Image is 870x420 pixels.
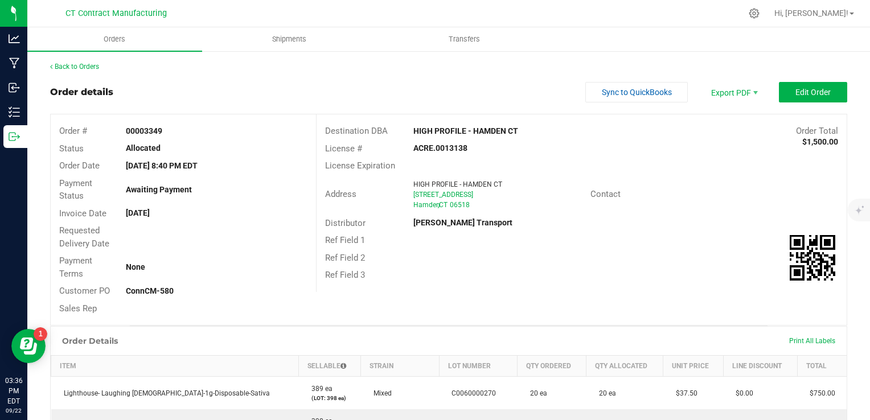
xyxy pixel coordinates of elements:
[257,34,322,44] span: Shipments
[59,178,92,201] span: Payment Status
[590,189,621,199] span: Contact
[774,9,848,18] span: Hi, [PERSON_NAME]!
[796,126,838,136] span: Order Total
[9,57,20,69] inline-svg: Manufacturing
[586,356,663,377] th: Qty Allocated
[802,137,838,146] strong: $1,500.00
[306,394,354,402] p: (LOT: 398 ea)
[51,356,299,377] th: Item
[9,33,20,44] inline-svg: Analytics
[433,34,495,44] span: Transfers
[5,376,22,406] p: 03:36 PM EDT
[126,143,161,153] strong: Allocated
[585,82,688,102] button: Sync to QuickBooks
[368,389,392,397] span: Mixed
[59,208,106,219] span: Invoice Date
[413,180,502,188] span: HIGH PROFILE - HAMDEN CT
[58,389,270,397] span: Lighthouse- Laughing [DEMOGRAPHIC_DATA]-1g-Disposable-Sativa
[325,126,388,136] span: Destination DBA
[663,356,724,377] th: Unit Price
[795,88,831,97] span: Edit Order
[126,126,162,135] strong: 00003349
[9,82,20,93] inline-svg: Inbound
[59,126,87,136] span: Order #
[306,385,333,393] span: 389 ea
[34,327,47,341] iframe: Resource center unread badge
[670,389,697,397] span: $37.50
[126,262,145,271] strong: None
[593,389,616,397] span: 20 ea
[439,356,517,377] th: Lot Number
[325,253,365,263] span: Ref Field 2
[9,131,20,142] inline-svg: Outbound
[446,389,496,397] span: C0060000270
[699,82,768,102] li: Export PDF
[202,27,377,51] a: Shipments
[88,34,141,44] span: Orders
[518,356,586,377] th: Qty Ordered
[797,356,847,377] th: Total
[413,126,518,135] strong: HIGH PROFILE - HAMDEN CT
[50,63,99,71] a: Back to Orders
[723,356,797,377] th: Line Discount
[413,191,473,199] span: [STREET_ADDRESS]
[126,161,198,170] strong: [DATE] 8:40 PM EDT
[325,218,366,228] span: Distributor
[789,337,835,345] span: Print All Labels
[325,160,395,171] span: License Expiration
[59,286,110,296] span: Customer PO
[11,329,46,363] iframe: Resource center
[5,406,22,415] p: 09/22
[325,143,362,154] span: License #
[62,336,118,345] h1: Order Details
[325,189,356,199] span: Address
[299,356,361,377] th: Sellable
[27,27,202,51] a: Orders
[59,160,100,171] span: Order Date
[59,256,92,279] span: Payment Terms
[790,235,835,281] qrcode: 00003349
[790,235,835,281] img: Scan me!
[59,143,84,154] span: Status
[325,235,365,245] span: Ref Field 1
[413,201,440,209] span: Hamden
[126,208,150,217] strong: [DATE]
[524,389,547,397] span: 20 ea
[361,356,439,377] th: Strain
[65,9,167,18] span: CT Contract Manufacturing
[126,185,192,194] strong: Awaiting Payment
[450,201,470,209] span: 06518
[50,85,113,99] div: Order details
[325,270,365,280] span: Ref Field 3
[439,201,448,209] span: CT
[377,27,552,51] a: Transfers
[413,218,512,227] strong: [PERSON_NAME] Transport
[413,143,467,153] strong: ACRE.0013138
[779,82,847,102] button: Edit Order
[59,303,97,314] span: Sales Rep
[438,201,439,209] span: ,
[126,286,174,295] strong: ConnCM-580
[730,389,753,397] span: $0.00
[804,389,835,397] span: $750.00
[602,88,672,97] span: Sync to QuickBooks
[59,225,109,249] span: Requested Delivery Date
[747,8,761,19] div: Manage settings
[9,106,20,118] inline-svg: Inventory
